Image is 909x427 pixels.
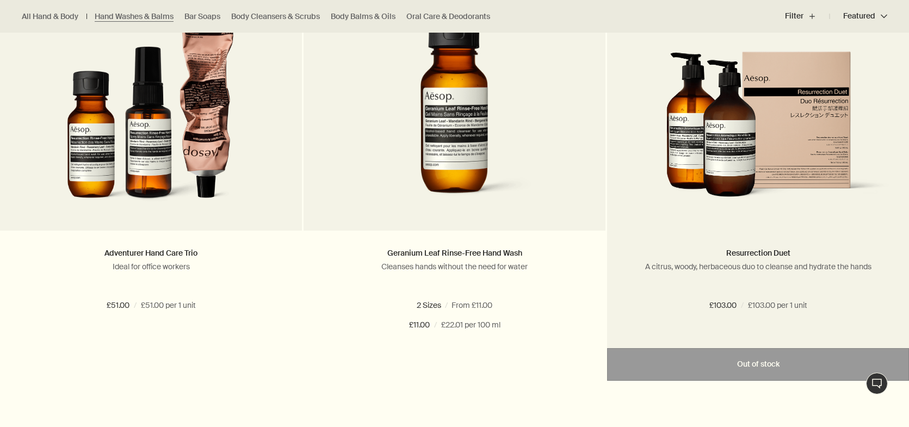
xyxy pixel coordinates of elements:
[409,319,430,332] span: £11.00
[607,348,909,381] button: Out of stock - £103.00
[623,262,893,271] p: A citrus, woody, herbaceous duo to cleanse and hydrate the hands
[134,299,137,312] span: /
[320,262,589,271] p: Cleanses hands without the need for water
[441,319,500,332] span: £22.01 per 100 ml
[304,13,605,231] a: Geranium Leaf Rinse Free 50mL
[276,387,295,407] button: Save to cabinet
[579,387,599,407] button: Save to cabinet
[95,11,174,22] a: Hand Washes & Balms
[417,300,446,310] span: 50 mL
[741,299,744,312] span: /
[104,248,197,258] a: Adventurer Hand Care Trio
[434,319,437,332] span: /
[830,3,887,29] button: Featured
[466,300,499,310] span: 500 mL
[351,13,558,214] img: Geranium Leaf Rinse Free 50mL
[785,3,830,29] button: Filter
[231,11,320,22] a: Body Cleansers & Scrubs
[623,51,893,215] img: Resurrection Duet in outer carton
[866,373,888,394] button: Live Assistance
[184,11,220,22] a: Bar Soaps
[16,262,286,271] p: Ideal for office workers
[331,11,395,22] a: Body Balms & Oils
[141,299,196,312] span: £51.00 per 1 unit
[748,299,807,312] span: £103.00 per 1 unit
[22,11,78,22] a: All Hand & Body
[406,11,490,22] a: Oral Care & Deodorants
[726,248,790,258] a: Resurrection Duet
[314,391,365,403] div: New addition
[63,13,240,214] img: Adventurer Hand Care Trio
[387,248,522,258] a: Geranium Leaf Rinse-Free Hand Wash
[709,299,737,312] span: £103.00
[607,13,909,231] a: Resurrection Duet in outer carton
[107,299,129,312] span: £51.00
